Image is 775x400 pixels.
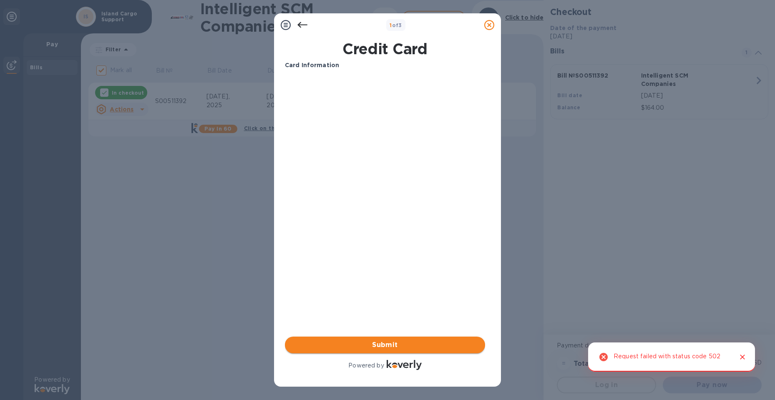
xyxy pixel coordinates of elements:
[285,62,339,68] b: Card Information
[390,22,392,28] span: 1
[390,22,402,28] b: of 3
[737,352,748,362] button: Close
[387,360,422,370] img: Logo
[292,340,478,350] span: Submit
[282,40,488,58] h1: Credit Card
[348,361,384,370] p: Powered by
[285,337,485,353] button: Submit
[614,349,720,365] div: Request failed with status code 502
